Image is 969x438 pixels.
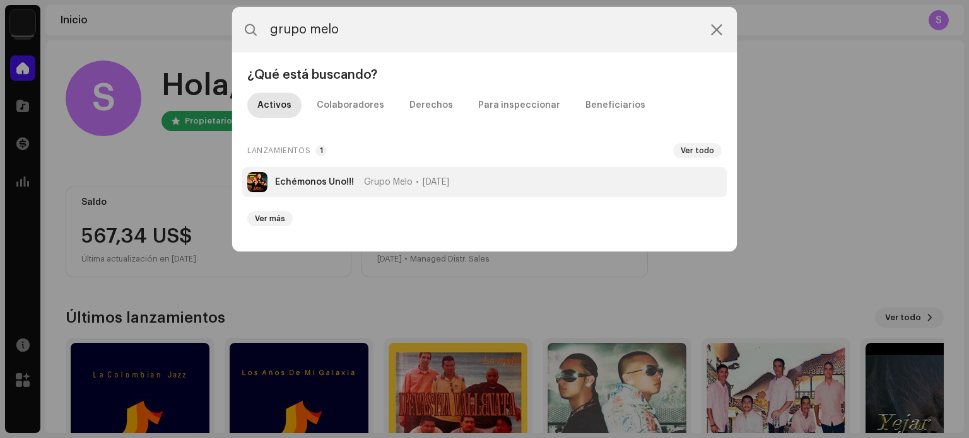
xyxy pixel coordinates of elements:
[247,172,267,192] img: cdc8cf8a-fe3e-46dd-8707-6488a5aff3dd
[585,93,645,118] div: Beneficiarios
[364,177,413,187] span: Grupo Melo
[247,211,293,226] button: Ver más
[315,145,327,156] p-badge: 1
[275,177,354,187] strong: Echémonos Uno!!!
[242,67,727,83] div: ¿Qué está buscando?
[317,93,384,118] div: Colaboradores
[257,93,291,118] div: Activos
[232,7,737,52] input: Buscar
[409,93,453,118] div: Derechos
[255,214,285,224] span: Ver más
[478,93,560,118] div: Para inspeccionar
[681,146,714,156] span: Ver todo
[673,143,722,158] button: Ver todo
[247,143,310,158] span: Lanzamientos
[423,177,449,187] span: [DATE]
